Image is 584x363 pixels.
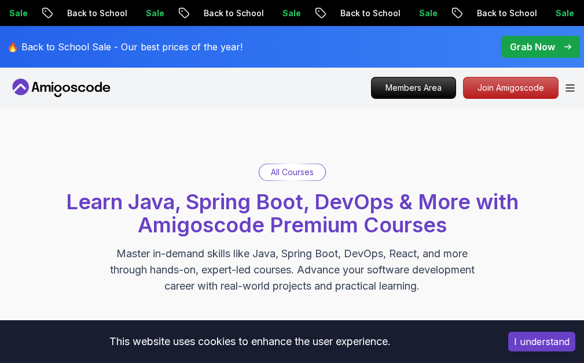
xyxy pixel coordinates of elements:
[38,8,116,19] p: Back to School
[174,8,253,19] p: Back to School
[463,77,559,99] a: Join Amigoscode
[526,8,563,19] p: Sale
[390,8,427,19] p: Sale
[271,166,314,178] p: All Courses
[565,84,575,92] button: Open Menu
[116,8,153,19] p: Sale
[371,77,456,99] a: Members Area
[311,8,390,19] p: Back to School
[508,332,575,351] button: Accept cookies
[253,8,290,19] p: Sale
[372,77,456,98] p: Members Area
[98,246,487,294] p: Master in-demand skills like Java, Spring Boot, DevOps, React, and more through hands-on, expert-...
[464,77,558,98] p: Join Amigoscode
[7,40,243,54] p: 🔥 Back to School Sale - Our best prices of the year!
[447,8,526,19] p: Back to School
[510,40,555,54] p: Grab Now
[66,189,519,238] span: Learn Java, Spring Boot, DevOps & More with Amigoscode Premium Courses
[9,329,491,354] div: This website uses cookies to enhance the user experience.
